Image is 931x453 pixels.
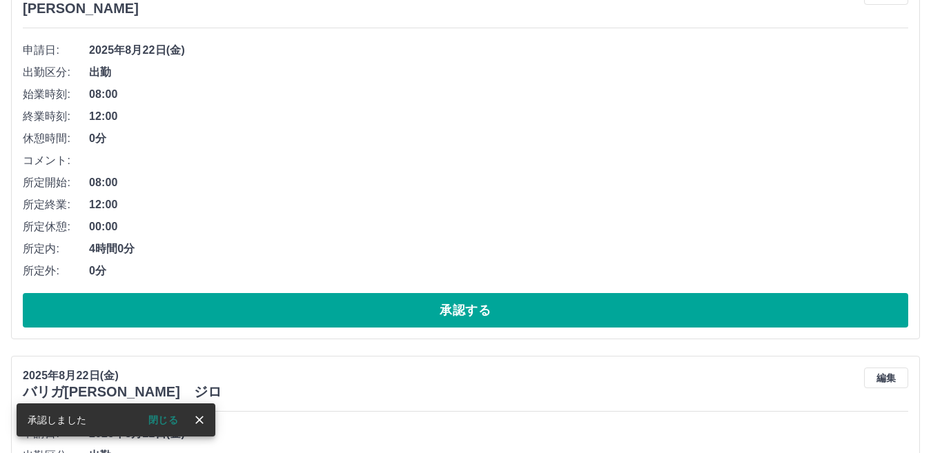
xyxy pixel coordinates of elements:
span: 出勤区分: [23,64,89,81]
span: コメント: [23,152,89,169]
span: 00:00 [89,219,908,235]
h3: バリガ[PERSON_NAME] ジロ [23,384,222,400]
span: 2025年8月22日(金) [89,42,908,59]
span: 所定内: [23,241,89,257]
button: 承認する [23,293,908,328]
h3: [PERSON_NAME] [23,1,139,17]
span: 申請日: [23,42,89,59]
span: 2025年8月22日(金) [89,425,908,442]
span: 所定終業: [23,197,89,213]
span: 休憩時間: [23,130,89,147]
span: 12:00 [89,108,908,125]
span: 0分 [89,263,908,279]
button: 閉じる [137,410,189,430]
button: close [189,410,210,430]
span: 12:00 [89,197,908,213]
span: 08:00 [89,86,908,103]
span: 所定休憩: [23,219,89,235]
span: 所定外: [23,263,89,279]
span: 始業時刻: [23,86,89,103]
span: 4時間0分 [89,241,908,257]
span: 08:00 [89,174,908,191]
span: 出勤 [89,64,908,81]
span: 0分 [89,130,908,147]
button: 編集 [864,368,908,388]
span: 所定開始: [23,174,89,191]
p: 2025年8月22日(金) [23,368,222,384]
span: 終業時刻: [23,108,89,125]
div: 承認しました [28,407,86,432]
